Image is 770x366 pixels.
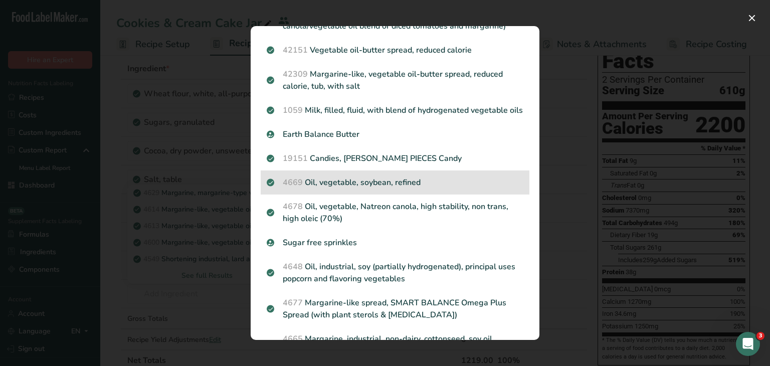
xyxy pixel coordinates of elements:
span: 3 [756,332,764,340]
span: 4648 [283,261,303,272]
p: Oil, vegetable, Natreon canola, high stability, non trans, high oleic (70%) [267,201,523,225]
span: 42151 [283,45,308,56]
p: Earth Balance Butter [267,128,523,140]
span: 19151 [283,153,308,164]
p: Candies, [PERSON_NAME] PIECES Candy [267,152,523,164]
p: Sugar free sprinkles [267,237,523,249]
p: Oil, vegetable, soybean, refined [267,176,523,189]
span: 4677 [283,297,303,308]
p: Margarine-like, vegetable oil-butter spread, reduced calorie, tub, with salt [267,68,523,92]
p: Milk, filled, fluid, with blend of hydrogenated vegetable oils [267,104,523,116]
span: 4669 [283,177,303,188]
span: 42309 [283,69,308,80]
span: 1059 [283,105,303,116]
p: Vegetable oil-butter spread, reduced calorie [267,44,523,56]
iframe: Intercom live chat [736,332,760,356]
p: Margarine-like spread, SMART BALANCE Omega Plus Spread (with plant sterols & [MEDICAL_DATA]) [267,297,523,321]
p: Oil, industrial, soy (partially hydrogenated), principal uses popcorn and flavoring vegetables [267,261,523,285]
span: 4678 [283,201,303,212]
p: Margarine, industrial, non-dairy, cottonseed, soy oil (partially hydrogenated ), for flaky pastries [267,333,523,357]
span: 4665 [283,333,303,344]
